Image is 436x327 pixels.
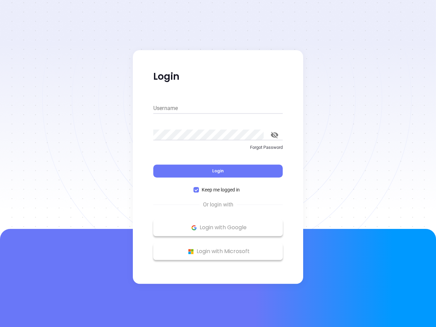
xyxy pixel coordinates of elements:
a: Forgot Password [153,144,283,156]
span: Keep me logged in [199,186,243,193]
span: Or login with [200,201,237,209]
button: Login [153,165,283,177]
p: Login with Google [157,222,279,233]
img: Google Logo [190,223,198,232]
button: Microsoft Logo Login with Microsoft [153,243,283,260]
span: Login [212,168,224,174]
img: Microsoft Logo [187,247,195,256]
p: Login with Microsoft [157,246,279,256]
p: Forgot Password [153,144,283,151]
button: Google Logo Login with Google [153,219,283,236]
button: toggle password visibility [266,127,283,143]
p: Login [153,71,283,83]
